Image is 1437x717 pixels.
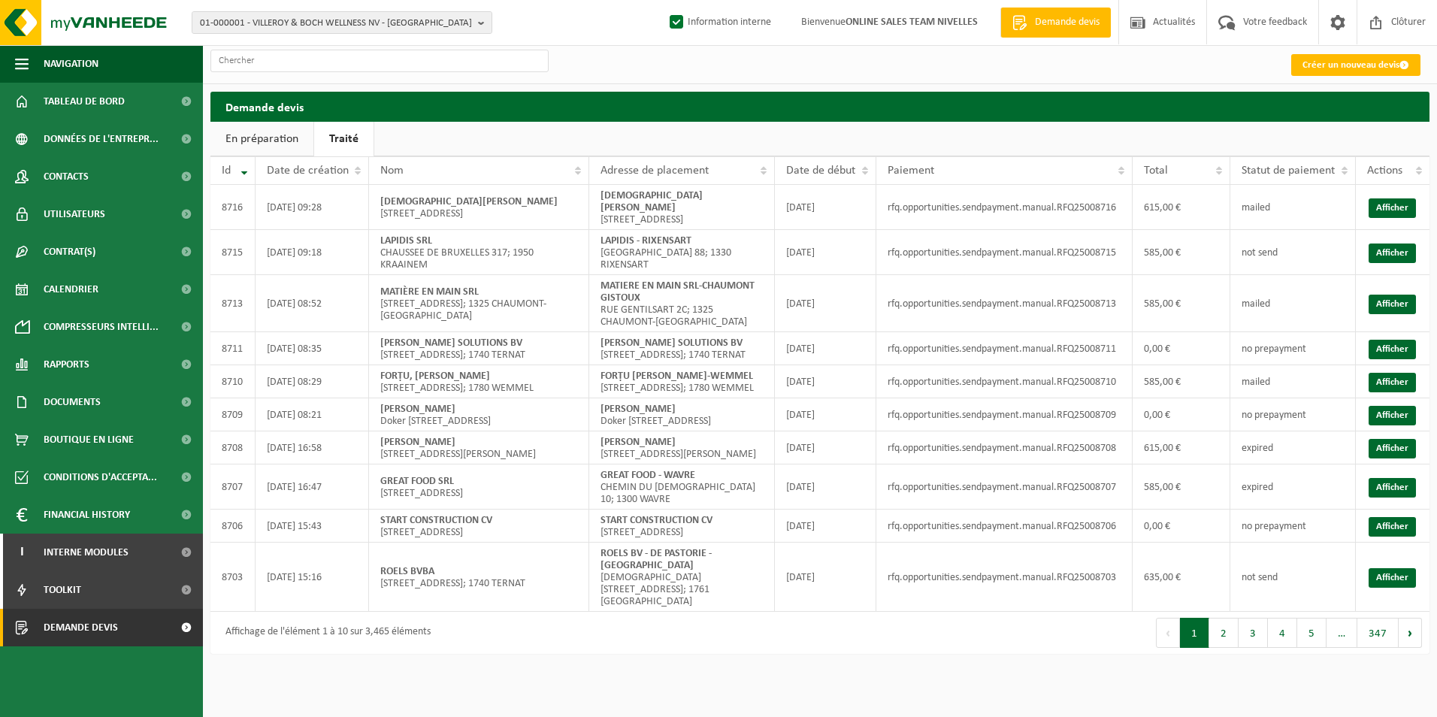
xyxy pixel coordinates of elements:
button: 01-000001 - VILLEROY & BOCH WELLNESS NV - [GEOGRAPHIC_DATA] [192,11,492,34]
strong: ROELS BV - DE PASTORIE - [GEOGRAPHIC_DATA] [601,548,712,571]
span: Documents [44,383,101,421]
a: Afficher [1369,406,1416,425]
span: Calendrier [44,271,98,308]
td: 615,00 € [1133,431,1230,464]
a: En préparation [210,122,313,156]
span: Statut de paiement [1242,165,1335,177]
td: 635,00 € [1133,543,1230,612]
td: Doker [STREET_ADDRESS] [369,398,589,431]
button: 4 [1268,618,1297,648]
td: 585,00 € [1133,464,1230,510]
span: expired [1242,443,1273,454]
td: [STREET_ADDRESS] [369,510,589,543]
span: Conditions d'accepta... [44,458,157,496]
a: Afficher [1369,373,1416,392]
strong: MATIERE EN MAIN SRL-CHAUMONT GISTOUX [601,280,755,304]
button: Next [1399,618,1422,648]
span: Compresseurs intelli... [44,308,159,346]
strong: [PERSON_NAME] [601,404,676,415]
td: [DATE] 08:35 [256,332,369,365]
td: [GEOGRAPHIC_DATA] 88; 1330 RIXENSART [589,230,775,275]
td: rfq.opportunities.sendpayment.manual.RFQ25008706 [876,510,1133,543]
td: 0,00 € [1133,332,1230,365]
a: Afficher [1369,568,1416,588]
td: [DATE] [775,543,876,612]
span: not send [1242,572,1278,583]
span: I [15,534,29,571]
td: 615,00 € [1133,185,1230,230]
strong: [DEMOGRAPHIC_DATA][PERSON_NAME] [380,196,558,207]
td: [DEMOGRAPHIC_DATA][STREET_ADDRESS]; 1761 [GEOGRAPHIC_DATA] [589,543,775,612]
td: 8707 [210,464,256,510]
td: RUE GENTILSART 2C; 1325 CHAUMONT-[GEOGRAPHIC_DATA] [589,275,775,332]
td: 0,00 € [1133,398,1230,431]
td: rfq.opportunities.sendpayment.manual.RFQ25008708 [876,431,1133,464]
a: Afficher [1369,517,1416,537]
td: rfq.opportunities.sendpayment.manual.RFQ25008707 [876,464,1133,510]
td: [DATE] [775,275,876,332]
span: Paiement [888,165,934,177]
span: Interne modules [44,534,129,571]
span: mailed [1242,377,1270,388]
td: [DATE] 09:18 [256,230,369,275]
td: [DATE] [775,365,876,398]
button: 5 [1297,618,1327,648]
strong: START CONSTRUCTION CV [380,515,492,526]
td: 8709 [210,398,256,431]
td: [DATE] [775,332,876,365]
span: Demande devis [44,609,118,646]
span: Utilisateurs [44,195,105,233]
strong: START CONSTRUCTION CV [601,515,712,526]
span: Demande devis [1031,15,1103,30]
span: Actions [1367,165,1402,177]
td: [STREET_ADDRESS] [589,510,775,543]
h2: Demande devis [210,92,1429,121]
td: [STREET_ADDRESS][PERSON_NAME] [369,431,589,464]
span: Date de début [786,165,855,177]
span: Tableau de bord [44,83,125,120]
span: Boutique en ligne [44,421,134,458]
button: 3 [1239,618,1268,648]
span: Toolkit [44,571,81,609]
td: [DATE] [775,464,876,510]
td: 8711 [210,332,256,365]
td: 8708 [210,431,256,464]
td: [DATE] 08:21 [256,398,369,431]
td: 8713 [210,275,256,332]
strong: LAPIDIS - RIXENSART [601,235,691,247]
td: [STREET_ADDRESS]; 1740 TERNAT [369,543,589,612]
strong: GREAT FOOD SRL [380,476,454,487]
td: rfq.opportunities.sendpayment.manual.RFQ25008710 [876,365,1133,398]
td: 585,00 € [1133,275,1230,332]
span: Contacts [44,158,89,195]
strong: [DEMOGRAPHIC_DATA][PERSON_NAME] [601,190,703,213]
td: [DATE] [775,431,876,464]
td: [STREET_ADDRESS]; 1740 TERNAT [589,332,775,365]
strong: ROELS BVBA [380,566,434,577]
td: CHAUSSEE DE BRUXELLES 317; 1950 KRAAINEM [369,230,589,275]
span: Rapports [44,346,89,383]
td: [STREET_ADDRESS]; 1740 TERNAT [369,332,589,365]
button: 2 [1209,618,1239,648]
td: 8715 [210,230,256,275]
strong: FORṬU, [PERSON_NAME] [380,371,490,382]
strong: [PERSON_NAME] SOLUTIONS BV [601,337,743,349]
td: [DATE] 16:58 [256,431,369,464]
span: no prepayment [1242,410,1306,421]
td: [DATE] 15:43 [256,510,369,543]
td: [STREET_ADDRESS] [369,464,589,510]
a: Afficher [1369,244,1416,263]
span: not send [1242,247,1278,259]
span: Adresse de placement [601,165,709,177]
td: [STREET_ADDRESS]; 1325 CHAUMONT-[GEOGRAPHIC_DATA] [369,275,589,332]
span: Données de l'entrepr... [44,120,159,158]
td: rfq.opportunities.sendpayment.manual.RFQ25008703 [876,543,1133,612]
td: 8703 [210,543,256,612]
td: rfq.opportunities.sendpayment.manual.RFQ25008715 [876,230,1133,275]
span: Date de création [267,165,349,177]
strong: [PERSON_NAME] SOLUTIONS BV [380,337,522,349]
td: [STREET_ADDRESS]; 1780 WEMMEL [589,365,775,398]
button: Previous [1156,618,1180,648]
td: 585,00 € [1133,365,1230,398]
a: Afficher [1369,439,1416,458]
